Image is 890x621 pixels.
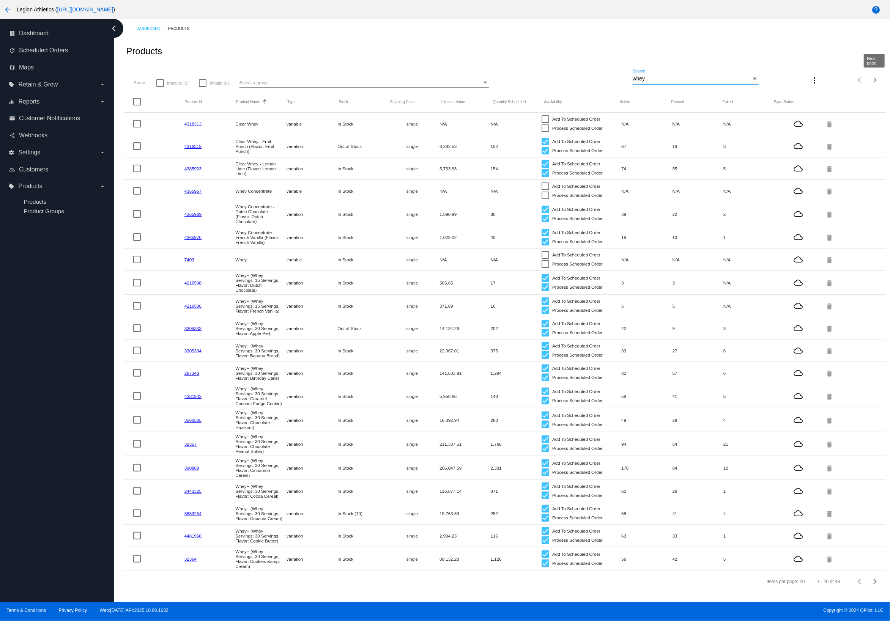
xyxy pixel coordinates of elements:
[673,302,723,310] mat-cell: 5
[439,369,490,377] mat-cell: 141,633.91
[723,99,733,104] button: Change sorting for TotalQuantityFailed
[825,462,835,474] mat-icon: delete
[491,509,542,518] mat-cell: 252
[337,416,388,424] mat-cell: In Stock
[491,210,542,219] mat-cell: 80
[852,72,868,88] button: Previous page
[287,416,337,424] mat-cell: variation
[9,115,15,121] i: email
[287,555,337,563] mat-cell: variation
[184,394,202,399] a: 4381942
[287,324,337,333] mat-cell: variation
[337,255,388,264] mat-cell: In Stock
[723,346,774,355] mat-cell: 6
[9,112,106,124] a: email Customer Notifications
[552,137,600,146] span: Add To Scheduled Order
[439,531,490,540] mat-cell: 2,904.23
[439,302,490,310] mat-cell: 371.89
[621,555,672,563] mat-cell: 56
[439,555,490,563] mat-cell: 89,132.28
[439,440,490,448] mat-cell: 211,337.51
[126,46,162,57] h2: Products
[621,187,672,195] mat-cell: N/A
[723,278,774,287] mat-cell: N/A
[184,533,202,538] a: 4481960
[337,487,388,495] mat-cell: In Stock
[491,324,542,333] mat-cell: 202
[723,464,774,472] mat-cell: 10
[723,255,774,264] mat-cell: N/A
[235,228,286,247] mat-cell: Whey Concentrate - French Vanilla (Flavor: French Vanilla)
[673,440,723,448] mat-cell: 54
[19,166,48,173] span: Customers
[673,278,723,287] mat-cell: 3
[99,183,106,189] i: arrow_drop_down
[723,302,774,310] mat-cell: N/A
[287,233,337,242] mat-cell: variation
[491,278,542,287] mat-cell: 17
[673,187,723,195] mat-cell: N/A
[390,99,416,104] button: Change sorting for ShippingClass
[9,47,15,53] i: update
[491,369,542,377] mat-cell: 1,294
[621,487,672,495] mat-cell: 60
[439,278,490,287] mat-cell: 505.85
[108,22,120,35] i: chevron_left
[18,149,40,156] span: Settings
[19,47,68,54] span: Scheduled Orders
[621,509,672,518] mat-cell: 68
[491,233,542,242] mat-cell: 40
[3,5,12,14] mat-icon: arrow_back
[337,187,388,195] mat-cell: In Stock
[723,440,774,448] mat-cell: 21
[389,416,439,424] mat-cell: single
[621,164,672,173] mat-cell: 74
[389,555,439,563] mat-cell: single
[825,118,835,130] mat-icon: delete
[441,99,465,104] button: Change sorting for LifetimeValue
[389,302,439,310] mat-cell: single
[167,79,189,88] span: Inactive (0)
[673,346,723,355] mat-cell: 27
[184,166,202,171] a: 4385923
[287,142,337,151] mat-cell: variation
[774,99,794,104] button: Change sorting for ValidationErrorCode
[99,82,106,88] i: arrow_drop_down
[19,115,80,122] span: Customer Notifications
[389,119,439,128] mat-cell: single
[621,233,672,242] mat-cell: 18
[337,164,388,173] mat-cell: In Stock
[184,465,199,470] a: 390889
[723,369,774,377] mat-cell: 6
[825,390,835,402] mat-icon: delete
[287,346,337,355] mat-cell: variation
[18,98,39,105] span: Reports
[168,23,196,35] a: Products
[9,61,106,74] a: map Maps
[337,142,388,151] mat-cell: Out of Stock
[287,210,337,219] mat-cell: variation
[825,231,835,243] mat-icon: delete
[184,121,202,126] a: 4318313
[184,442,197,446] a: 32357
[24,208,64,214] span: Product Groups
[491,164,542,173] mat-cell: 154
[723,210,774,219] mat-cell: 2
[389,531,439,540] mat-cell: single
[491,531,542,540] mat-cell: 116
[235,432,286,456] mat-cell: Whey+ (Whey Servings: 30 Servings, Flavor: Chocolate Peanut Butter)
[723,119,774,128] mat-cell: N/A
[235,137,286,156] mat-cell: Clear Whey - Fruit Punch (Flavor: Fruit Punch)
[287,255,337,264] mat-cell: variable
[825,300,835,312] mat-icon: delete
[439,255,490,264] mat-cell: N/A
[24,198,46,205] a: Products
[9,27,106,39] a: dashboard Dashboard
[753,76,758,82] mat-icon: close
[825,208,835,220] mat-icon: delete
[621,369,672,377] mat-cell: 82
[389,369,439,377] mat-cell: single
[775,119,822,128] mat-icon: cloud_queue
[552,182,600,191] span: Add To Scheduled Order
[287,302,337,310] mat-cell: variation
